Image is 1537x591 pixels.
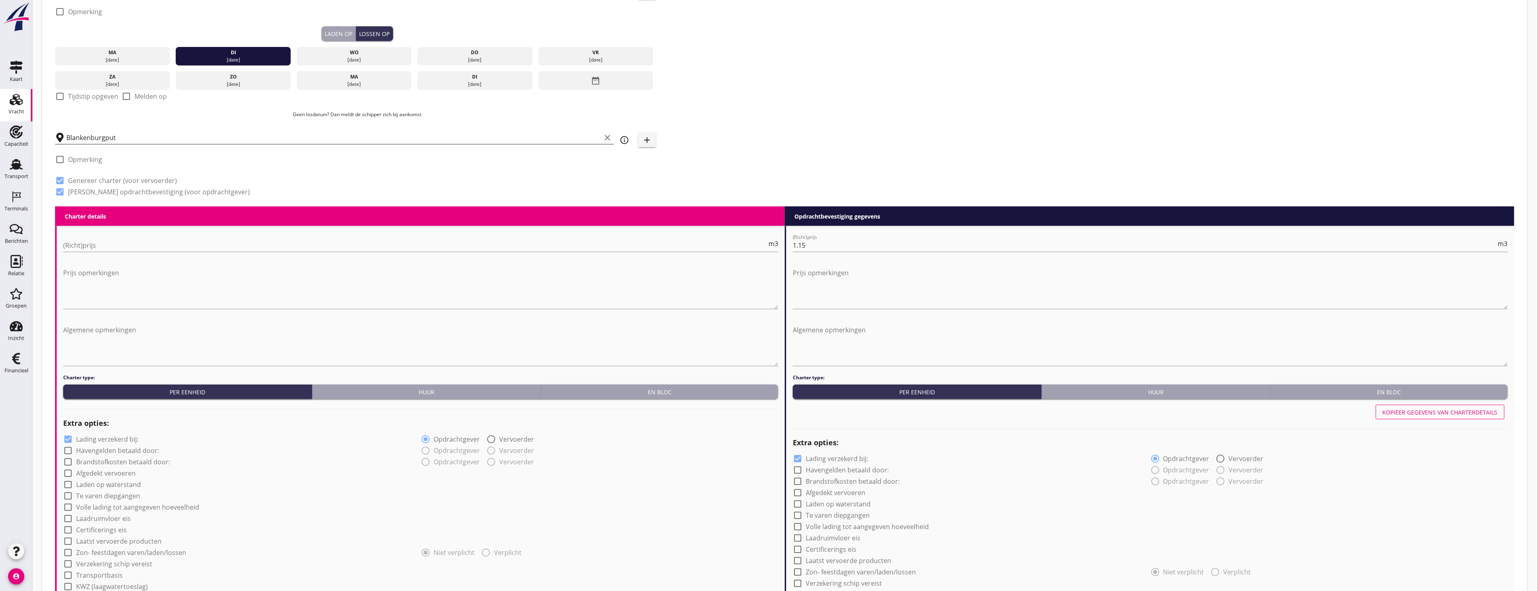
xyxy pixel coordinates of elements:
label: Te varen diepgangen [76,492,140,500]
textarea: Prijs opmerkingen [63,266,778,309]
i: account_circle [8,568,24,585]
button: Laden op [321,26,356,41]
div: [DATE] [178,56,289,64]
button: En bloc [1271,385,1508,399]
div: Berichten [5,238,28,244]
label: Verzekering schip vereist [76,560,152,568]
label: Afgedekt vervoeren [76,469,136,477]
div: za [57,73,168,81]
div: Groepen [6,303,27,308]
div: Kopiëer gegevens van charterdetails [1383,408,1498,417]
label: Volle lading tot aangegeven hoeveelheid [76,503,199,511]
span: m3 [1498,240,1508,247]
div: zo [178,73,289,81]
label: Zon- feestdagen varen/laden/lossen [806,568,916,576]
h2: Extra opties: [793,437,1508,448]
div: do [419,49,530,56]
input: (Richt)prijs [63,239,767,252]
label: Te varen diepgangen [806,511,870,519]
div: Inzicht [8,336,24,341]
div: Per eenheid [796,388,1038,396]
label: KWZ (laagwatertoeslag) [76,582,148,591]
button: Kopiëer gegevens van charterdetails [1376,405,1505,419]
div: di [178,49,289,56]
i: add [642,135,652,145]
label: Zon- feestdagen varen/laden/lossen [76,548,186,557]
div: Per eenheid [66,388,309,396]
div: Lossen op [359,30,390,38]
label: Brandstofkosten betaald door: [76,458,170,466]
label: Certificerings eis [76,526,127,534]
div: Terminals [4,206,28,211]
label: Opmerking [68,155,102,164]
label: Laden op waterstand [76,480,141,489]
div: wo [299,49,410,56]
label: Brandstofkosten betaald door: [806,477,900,485]
label: Volle lading tot aangegeven hoeveelheid [806,523,929,531]
div: di [419,73,530,81]
button: Lossen op [356,26,393,41]
label: Transportbasis [76,571,123,579]
div: Financieel [4,368,28,373]
button: En bloc [541,385,778,399]
label: Verzekering schip vereist [806,579,882,587]
i: date_range [591,73,601,88]
button: Per eenheid [63,385,312,399]
label: Laatst vervoerde producten [76,537,162,545]
div: Laden op [325,30,352,38]
label: Opdrachtgever [434,435,480,443]
label: Certificerings eis [806,545,856,553]
textarea: Algemene opmerkingen [793,323,1508,366]
div: ma [57,49,168,56]
div: [DATE] [57,56,168,64]
div: Capaciteit [4,141,28,147]
div: Kaart [10,77,23,82]
label: Havengelden betaald door: [806,466,889,474]
label: Opdrachtgever [1163,455,1209,463]
button: Huur [1042,385,1271,399]
input: (Richt)prijs [793,239,1497,252]
div: Vracht [9,109,24,114]
div: [DATE] [178,81,289,88]
div: [DATE] [57,81,168,88]
h4: Charter type: [63,374,778,381]
div: En bloc [1274,388,1505,396]
p: Geen losdatum? Dan meldt de schipper zich bij aankomst [55,111,659,118]
div: Transport [4,174,28,179]
label: Vervoerder [499,435,534,443]
textarea: Algemene opmerkingen [63,323,778,366]
img: logo-small.a267ee39.svg [2,2,31,32]
textarea: Prijs opmerkingen [793,266,1508,309]
label: Afgedekt vervoeren [806,489,865,497]
h2: Extra opties: [63,418,778,429]
div: Huur [1045,388,1267,396]
label: Melden op [134,92,167,100]
div: En bloc [545,388,775,396]
label: Laatst vervoerde producten [806,557,891,565]
button: Per eenheid [793,385,1042,399]
label: Laadruimvloer eis [806,534,860,542]
label: Laden op waterstand [806,500,871,508]
label: Vervoerder [1229,455,1264,463]
label: Opmerking [68,8,102,16]
div: [DATE] [299,81,410,88]
div: [DATE] [541,56,651,64]
div: Relatie [8,271,24,276]
label: Laadruimvloer eis [76,514,131,523]
label: Lading verzekerd bij: [806,455,868,463]
div: Huur [315,388,538,396]
label: Havengelden betaald door: [76,446,159,455]
span: m3 [768,240,778,247]
h4: Charter type: [793,374,1508,381]
input: Losplaats [66,131,601,144]
div: [DATE] [419,81,530,88]
label: Lading verzekerd bij: [76,435,138,443]
i: clear [602,133,612,142]
label: Genereer charter (voor vervoerder) [68,176,177,185]
label: Tijdstip opgeven [68,92,118,100]
div: [DATE] [299,56,410,64]
label: [PERSON_NAME] opdrachtbevestiging (voor opdrachtgever) [68,188,250,196]
div: vr [541,49,651,56]
button: Huur [312,385,541,399]
i: info_outline [619,135,629,145]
